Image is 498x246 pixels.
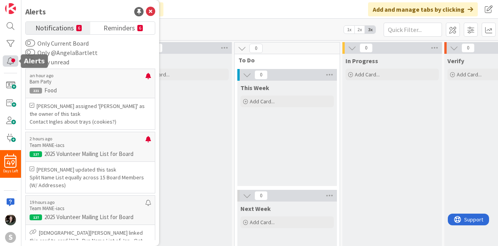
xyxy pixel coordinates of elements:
[25,69,155,130] a: an hour agoBarn Party221Food[PERSON_NAME] assigned '[PERSON_NAME]' as the owner of this taskConta...
[461,43,475,53] span: 0
[249,44,263,53] span: 0
[30,73,146,78] p: an hour ago
[30,142,146,149] p: Team MANE-iacs
[25,48,98,57] label: Only @AngelaBartlett
[25,132,155,193] a: 2 hours agoTeam MANE-iacs1272025 Volunteer Mailing List for Board[PERSON_NAME] updated this taskS...
[25,6,46,18] div: Alerts
[5,232,16,243] div: S
[30,88,42,94] div: 221
[30,118,151,126] p: Contact Ingles about trays (cookies?)
[30,87,151,94] p: Food
[365,26,375,34] span: 3x
[5,3,16,14] img: Visit kanbanzone.com
[30,150,151,158] p: 2025 Volunteer Mailing List for Board
[103,22,135,33] span: Reminders
[240,84,269,92] span: This Week
[30,214,151,221] p: 2025 Volunteer Mailing List for Board
[240,205,271,212] span: Next Week
[238,56,330,64] span: To Do
[35,22,74,33] span: Notifications
[24,57,45,65] h5: Alerts
[25,39,35,47] button: Only Current Board
[30,214,42,220] div: 127
[30,200,146,205] p: 19 hours ago
[25,39,89,48] label: Only Current Board
[137,25,143,31] small: 6
[354,26,365,34] span: 2x
[355,71,380,78] span: Add Card...
[254,70,268,80] span: 0
[359,43,373,53] span: 0
[30,151,42,157] div: 127
[7,160,15,166] span: 49
[254,191,268,200] span: 0
[30,78,146,85] p: Barn Party
[76,25,82,31] small: 6
[30,173,151,189] p: Split Name List equally across 15 Board Members (W/ Addresses)
[250,219,275,226] span: Add Card...
[345,57,378,65] span: In Progress
[384,23,442,37] input: Quick Filter...
[457,71,482,78] span: Add Card...
[25,49,35,57] button: Only @AngelaBartlett
[30,166,151,173] p: [PERSON_NAME] updated this task
[368,2,478,16] div: Add and manage tabs by clicking
[250,98,275,105] span: Add Card...
[30,102,151,118] p: [PERSON_NAME] assigned '[PERSON_NAME]' as the owner of this task
[30,136,146,142] p: 2 hours ago
[30,205,146,212] p: Team MANE-iacs
[344,26,354,34] span: 1x
[447,57,464,65] span: Verify
[5,214,16,225] img: AB
[16,1,35,11] span: Support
